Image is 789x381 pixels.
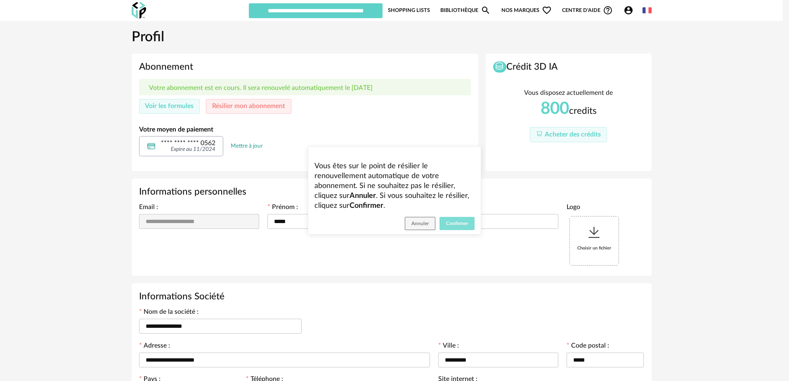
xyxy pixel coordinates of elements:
[405,217,435,230] button: Annuler
[411,221,429,226] span: Annuler
[350,202,383,209] b: Confirmer
[446,221,468,226] span: Confirmer
[350,192,376,200] b: Annuler
[314,161,475,211] p: Vous êtes sur le point de résilier le renouvellement automatique de votre abonnement. Si ne souha...
[439,217,475,230] button: Confirmer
